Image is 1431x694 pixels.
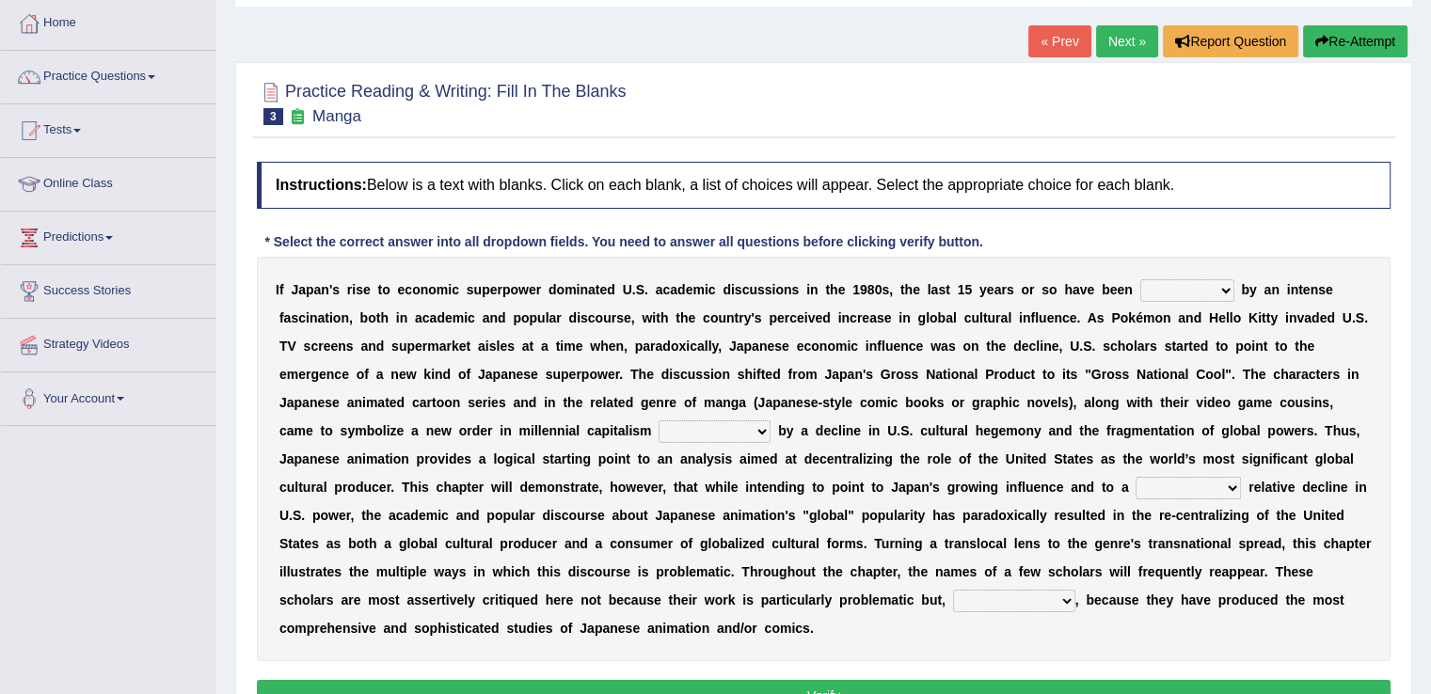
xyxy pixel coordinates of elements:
[1233,310,1242,325] b: o
[815,310,822,325] b: e
[1080,282,1088,297] b: v
[1194,310,1202,325] b: d
[368,310,376,325] b: o
[500,339,507,354] b: e
[510,282,518,297] b: o
[1352,310,1356,325] b: .
[306,282,314,297] b: p
[797,310,804,325] b: e
[1185,310,1194,325] b: n
[1356,310,1364,325] b: S
[1,212,215,259] a: Predictions
[726,310,735,325] b: n
[882,282,889,297] b: s
[318,339,323,354] b: r
[686,282,693,297] b: e
[588,282,596,297] b: a
[616,310,624,325] b: s
[1327,310,1335,325] b: d
[291,310,298,325] b: s
[656,282,663,297] b: a
[1289,310,1297,325] b: n
[490,282,498,297] b: e
[468,310,475,325] b: c
[867,282,875,297] b: 8
[1248,310,1258,325] b: K
[775,282,784,297] b: o
[904,282,913,297] b: h
[1298,282,1303,297] b: t
[467,339,471,354] b: t
[422,310,430,325] b: c
[1230,310,1233,325] b: l
[705,282,708,297] b: i
[1073,282,1080,297] b: a
[400,310,408,325] b: n
[1285,310,1289,325] b: i
[1049,282,1057,297] b: o
[596,310,604,325] b: o
[518,282,529,297] b: w
[838,310,842,325] b: i
[877,310,884,325] b: s
[928,282,931,297] b: l
[734,310,739,325] b: t
[391,339,399,354] b: s
[405,282,412,297] b: c
[632,282,636,297] b: .
[757,282,765,297] b: s
[1163,25,1298,57] button: Report Question
[708,282,716,297] b: c
[437,282,448,297] b: m
[1030,310,1035,325] b: f
[749,282,757,297] b: u
[580,310,588,325] b: s
[755,310,762,325] b: s
[360,310,369,325] b: b
[464,310,468,325] b: i
[926,310,930,325] b: l
[1039,310,1047,325] b: u
[421,282,429,297] b: n
[777,310,785,325] b: e
[329,282,332,297] b: '
[483,310,490,325] b: a
[452,339,459,354] b: k
[744,310,752,325] b: y
[806,282,810,297] b: i
[329,310,333,325] b: i
[680,310,689,325] b: h
[810,282,819,297] b: n
[1310,282,1318,297] b: n
[312,107,361,125] small: Manga
[276,282,279,297] b: I
[577,310,580,325] b: i
[898,310,902,325] b: i
[789,310,797,325] b: c
[399,339,407,354] b: u
[489,339,497,354] b: s
[549,282,557,297] b: d
[862,310,869,325] b: e
[382,282,390,297] b: o
[785,310,789,325] b: r
[529,282,536,297] b: e
[692,282,704,297] b: m
[860,282,867,297] b: 9
[822,310,831,325] b: d
[346,339,354,354] b: s
[314,282,322,297] b: a
[298,310,306,325] b: c
[771,282,775,297] b: i
[631,310,635,325] b: ,
[660,310,669,325] b: h
[291,282,298,297] b: J
[279,339,288,354] b: T
[1249,282,1257,297] b: y
[841,310,850,325] b: n
[1062,310,1070,325] b: c
[412,282,421,297] b: o
[556,310,561,325] b: r
[596,282,600,297] b: t
[349,310,353,325] b: ,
